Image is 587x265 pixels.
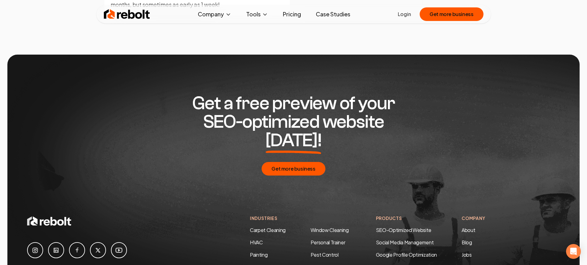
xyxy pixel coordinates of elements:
a: Pest Control [311,251,339,258]
span: [DATE]! [266,131,321,150]
div: Open Intercom Messenger [566,244,581,259]
button: Get more business [420,7,483,21]
a: Case Studies [311,8,355,20]
button: Get more business [262,162,325,176]
a: Social Media Management [376,239,434,246]
a: Carpet Cleaning [250,227,286,233]
a: Personal Trainer [311,239,345,246]
a: Login [398,10,411,18]
a: Blog [462,239,472,246]
a: HVAC [250,239,263,246]
h4: Industries [250,215,351,222]
h2: Get a free preview of your SEO-optimized website [175,94,412,150]
a: Painting [250,251,267,258]
img: Rebolt Logo [104,8,150,20]
button: Tools [241,8,273,20]
button: Company [193,8,236,20]
a: Pricing [278,8,306,20]
h4: Products [376,215,437,222]
a: Google Profile Optimization [376,251,437,258]
a: Jobs [462,251,472,258]
a: About [462,227,475,233]
a: Window Cleaning [311,227,349,233]
a: SEO-Optimized Website [376,227,431,233]
h4: Company [462,215,560,222]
